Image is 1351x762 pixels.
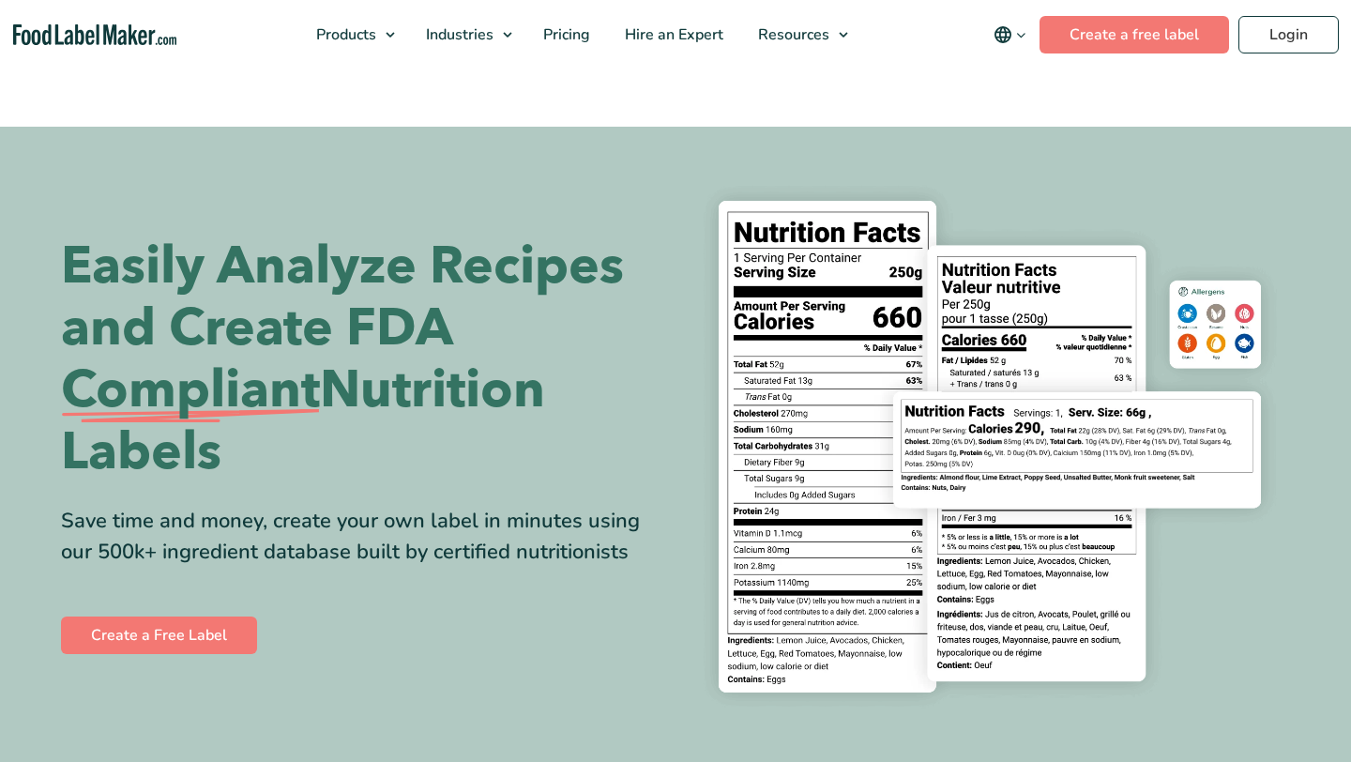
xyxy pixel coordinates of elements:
div: Save time and money, create your own label in minutes using our 500k+ ingredient database built b... [61,506,661,568]
a: Create a Free Label [61,617,257,654]
a: Create a free label [1040,16,1229,53]
span: Hire an Expert [619,24,725,45]
span: Resources [752,24,831,45]
span: Compliant [61,359,320,421]
a: Login [1238,16,1339,53]
span: Pricing [538,24,592,45]
span: Industries [420,24,495,45]
span: Products [311,24,378,45]
h1: Easily Analyze Recipes and Create FDA Nutrition Labels [61,236,661,483]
